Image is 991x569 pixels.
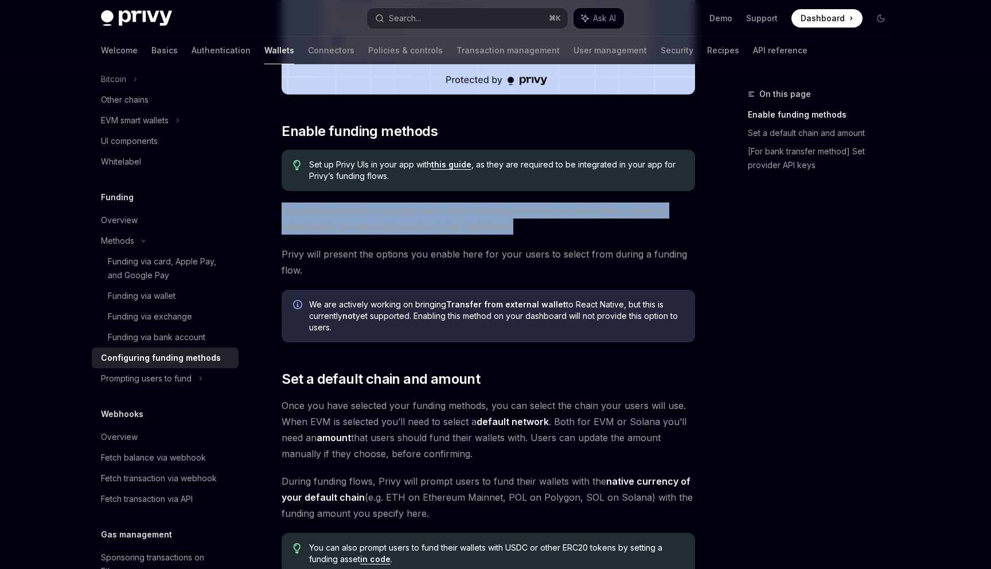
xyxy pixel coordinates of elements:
[748,106,899,124] a: Enable funding methods
[872,9,890,28] button: Toggle dark mode
[573,8,624,29] button: Ask AI
[360,554,391,564] a: in code
[309,299,684,333] span: We are actively working on bringing to React Native, but this is currently yet supported. Enablin...
[746,13,778,24] a: Support
[101,430,138,444] div: Overview
[101,528,172,541] h5: Gas management
[282,202,695,235] span: To enable funding in your app, select which funding methods you would like to allow by selecting ...
[101,213,138,227] div: Overview
[759,87,811,101] span: On this page
[457,37,560,64] a: Transaction management
[431,159,471,170] a: this guide
[92,89,239,110] a: Other chains
[101,155,141,169] div: Whitelabel
[92,489,239,509] a: Fetch transaction via API
[101,407,143,421] h5: Webhooks
[264,37,294,64] a: Wallets
[108,310,192,324] div: Funding via exchange
[92,427,239,447] a: Overview
[801,13,845,24] span: Dashboard
[92,306,239,327] a: Funding via exchange
[293,543,301,554] svg: Tip
[282,473,695,521] span: During funding flows, Privy will prompt users to fund their wallets with the (e.g. ETH on Ethereu...
[748,124,899,142] a: Set a default chain and amount
[661,37,693,64] a: Security
[92,447,239,468] a: Fetch balance via webhook
[192,37,251,64] a: Authentication
[709,13,732,24] a: Demo
[101,10,172,26] img: dark logo
[92,286,239,306] a: Funding via wallet
[317,432,351,443] strong: amount
[389,11,421,25] div: Search...
[753,37,807,64] a: API reference
[101,190,134,204] h5: Funding
[549,14,561,23] span: ⌘ K
[92,151,239,172] a: Whitelabel
[101,471,217,485] div: Fetch transaction via webhook
[92,251,239,286] a: Funding via card, Apple Pay, and Google Pay
[101,93,149,107] div: Other chains
[101,372,192,385] div: Prompting users to fund
[92,131,239,151] a: UI components
[282,122,438,141] span: Enable funding methods
[101,492,193,506] div: Fetch transaction via API
[309,159,684,182] span: Set up Privy UIs in your app with , as they are required to be integrated in your app for Privy’s...
[92,327,239,348] a: Funding via bank account
[92,210,239,231] a: Overview
[282,370,480,388] span: Set a default chain and amount
[101,37,138,64] a: Welcome
[707,37,739,64] a: Recipes
[309,542,684,565] span: You can also prompt users to fund their wallets with USDC or other ERC20 tokens by setting a fund...
[367,8,568,29] button: Search...⌘K
[101,351,221,365] div: Configuring funding methods
[151,37,178,64] a: Basics
[791,9,863,28] a: Dashboard
[368,37,443,64] a: Policies & controls
[293,160,301,170] svg: Tip
[101,134,158,148] div: UI components
[108,255,232,282] div: Funding via card, Apple Pay, and Google Pay
[342,311,356,321] strong: not
[748,142,899,174] a: [For bank transfer method] Set provider API keys
[282,397,695,462] span: Once you have selected your funding methods, you can select the chain your users will use. When E...
[101,114,169,127] div: EVM smart wallets
[282,246,695,278] span: Privy will present the options you enable here for your users to select from during a funding flow.
[108,330,205,344] div: Funding via bank account
[108,289,175,303] div: Funding via wallet
[308,37,354,64] a: Connectors
[477,416,549,427] strong: default network
[446,299,566,309] strong: Transfer from external wallet
[293,300,305,311] svg: Info
[593,13,616,24] span: Ask AI
[573,37,647,64] a: User management
[101,234,134,248] div: Methods
[92,348,239,368] a: Configuring funding methods
[101,451,206,465] div: Fetch balance via webhook
[92,468,239,489] a: Fetch transaction via webhook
